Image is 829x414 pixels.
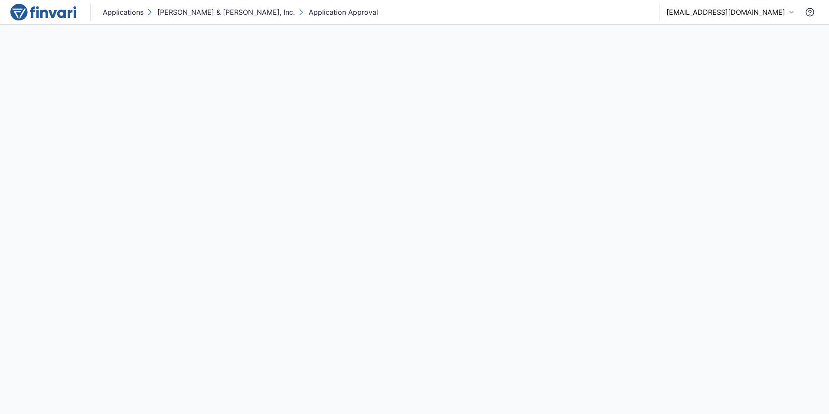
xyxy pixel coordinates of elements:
[801,3,819,21] button: Contact Support
[309,7,378,17] p: Application Approval
[101,5,145,19] button: Applications
[103,7,144,17] p: Applications
[666,7,794,17] button: [EMAIL_ADDRESS][DOMAIN_NAME]
[666,7,785,17] p: [EMAIL_ADDRESS][DOMAIN_NAME]
[297,5,380,19] button: Application Approval
[10,3,76,21] img: logo
[145,5,297,19] button: [PERSON_NAME] & [PERSON_NAME], Inc.
[157,7,295,17] p: [PERSON_NAME] & [PERSON_NAME], Inc.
